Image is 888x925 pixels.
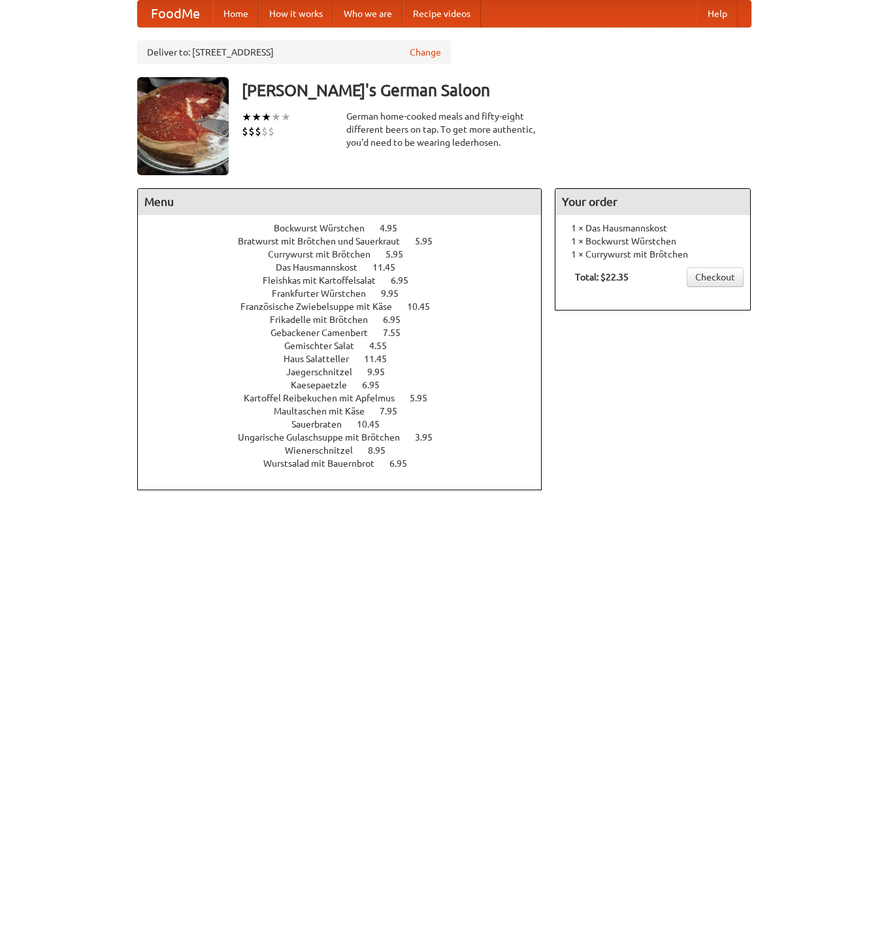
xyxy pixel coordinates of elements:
span: Bockwurst Würstchen [274,223,378,233]
span: Frikadelle mit Brötchen [270,314,381,325]
a: Recipe videos [403,1,481,27]
a: Wienerschnitzel 8.95 [285,445,410,456]
a: Haus Salatteller 11.45 [284,354,411,364]
a: Who we are [333,1,403,27]
a: Home [213,1,259,27]
span: Kaesepaetzle [291,380,360,390]
span: 8.95 [368,445,399,456]
a: How it works [259,1,333,27]
span: 7.55 [383,328,414,338]
li: 1 × Currywurst mit Brötchen [562,248,744,261]
span: Das Hausmannskost [276,262,370,273]
a: Kartoffel Reibekuchen mit Apfelmus 5.95 [244,393,452,403]
span: 10.45 [407,301,443,312]
li: ★ [242,110,252,124]
a: Frankfurter Würstchen 9.95 [272,288,423,299]
a: Wurstsalad mit Bauernbrot 6.95 [263,458,431,469]
li: ★ [252,110,261,124]
span: 6.95 [389,458,420,469]
span: 9.95 [367,367,398,377]
span: 4.95 [380,223,410,233]
span: Gebackener Camenbert [271,328,381,338]
span: Currywurst mit Brötchen [268,249,384,260]
li: ★ [281,110,291,124]
li: $ [255,124,261,139]
span: 5.95 [410,393,440,403]
a: Sauerbraten 10.45 [291,419,404,429]
div: German home-cooked meals and fifty-eight different beers on tap. To get more authentic, you'd nee... [346,110,542,149]
li: ★ [261,110,271,124]
b: Total: $22.35 [575,272,629,282]
span: 4.55 [369,341,400,351]
a: Fleishkas mit Kartoffelsalat 6.95 [263,275,433,286]
span: Maultaschen mit Käse [274,406,378,416]
li: 1 × Das Hausmannskost [562,222,744,235]
span: 7.95 [380,406,410,416]
span: Jaegerschnitzel [286,367,365,377]
li: 1 × Bockwurst Würstchen [562,235,744,248]
li: $ [261,124,268,139]
span: Französische Zwiebelsuppe mit Käse [240,301,405,312]
span: 3.95 [415,432,446,443]
span: Wienerschnitzel [285,445,366,456]
h3: [PERSON_NAME]'s German Saloon [242,77,751,103]
a: Jaegerschnitzel 9.95 [286,367,409,377]
h4: Menu [138,189,542,215]
a: Frikadelle mit Brötchen 6.95 [270,314,425,325]
div: Deliver to: [STREET_ADDRESS] [137,41,451,64]
span: 11.45 [372,262,408,273]
span: Frankfurter Würstchen [272,288,379,299]
a: Ungarische Gulaschsuppe mit Brötchen 3.95 [238,432,457,443]
span: Sauerbraten [291,419,355,429]
a: Französische Zwiebelsuppe mit Käse 10.45 [240,301,454,312]
span: 5.95 [415,236,446,246]
span: 11.45 [364,354,400,364]
span: Wurstsalad mit Bauernbrot [263,458,387,469]
a: Maultaschen mit Käse 7.95 [274,406,421,416]
span: 5.95 [386,249,416,260]
span: 10.45 [357,419,393,429]
span: 6.95 [391,275,421,286]
span: Gemischter Salat [284,341,367,351]
a: FoodMe [138,1,213,27]
li: ★ [271,110,281,124]
a: Checkout [687,267,744,287]
span: 6.95 [362,380,393,390]
span: 9.95 [381,288,412,299]
h4: Your order [555,189,750,215]
a: Currywurst mit Brötchen 5.95 [268,249,427,260]
span: Ungarische Gulaschsuppe mit Brötchen [238,432,413,443]
a: Kaesepaetzle 6.95 [291,380,404,390]
span: Fleishkas mit Kartoffelsalat [263,275,389,286]
a: Help [697,1,738,27]
li: $ [268,124,274,139]
span: 6.95 [383,314,414,325]
a: Change [410,46,441,59]
a: Gemischter Salat 4.55 [284,341,411,351]
li: $ [248,124,255,139]
img: angular.jpg [137,77,229,175]
span: Haus Salatteller [284,354,362,364]
span: Kartoffel Reibekuchen mit Apfelmus [244,393,408,403]
a: Bratwurst mit Brötchen und Sauerkraut 5.95 [238,236,457,246]
span: Bratwurst mit Brötchen und Sauerkraut [238,236,413,246]
a: Das Hausmannskost 11.45 [276,262,419,273]
li: $ [242,124,248,139]
a: Gebackener Camenbert 7.55 [271,328,425,338]
a: Bockwurst Würstchen 4.95 [274,223,421,233]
